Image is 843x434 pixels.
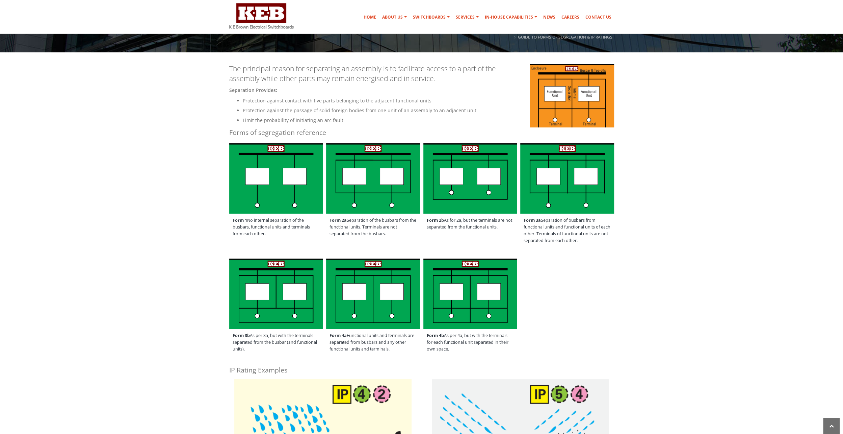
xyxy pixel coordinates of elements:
[229,87,614,93] h5: Separation provides:
[243,106,614,115] li: Protection against the passage of solid foreign bodies from one unit of an assembly to an adjacen...
[233,333,250,338] strong: Form 3b
[583,10,614,24] a: Contact Us
[453,10,481,24] a: Services
[423,214,517,234] span: As for 2a, but the terminals are not separated from the functional units.
[520,214,614,247] span: Separation of busbars from functional units and functional units of each other. Terminals of func...
[330,217,347,223] strong: Form 2a
[379,10,410,24] a: About Us
[229,329,323,356] span: As per 3a, but with the terminals separated from the busbar (and functional units).
[229,214,323,241] span: No internal separation of the busbars, functional units and terminals from each other.
[229,365,614,375] h4: IP Rating Examples
[229,64,614,84] p: The principal reason for separating an assembly is to facilitate access to a part of the assembly...
[512,33,612,41] li: Guide to Forms of Segregation & IP Ratings
[229,128,614,137] h4: Forms of segregation reference
[361,10,379,24] a: Home
[243,116,614,124] li: Limit the probability of initiating an arc fault
[233,217,247,223] strong: Form 1
[243,97,614,105] li: Protection against contact with live parts belonging to the adjacent functional units
[541,10,558,24] a: News
[427,333,444,338] strong: Form 4b
[482,10,540,24] a: In-house Capabilities
[524,217,541,223] strong: Form 3a
[330,333,347,338] strong: Form 4a
[559,10,582,24] a: Careers
[326,214,420,241] span: Separation of the busbars from the functional units. Terminals are not separated from the busbars.
[326,329,420,356] span: Functional units and terminals are separated from busbars and any other functional units and term...
[427,217,444,223] strong: Form 2b
[410,10,452,24] a: Switchboards
[229,3,294,29] img: K E Brown Electrical Switchboards
[423,329,517,356] span: As per 4a, but with the terminals for each functional unit separated in their own space.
